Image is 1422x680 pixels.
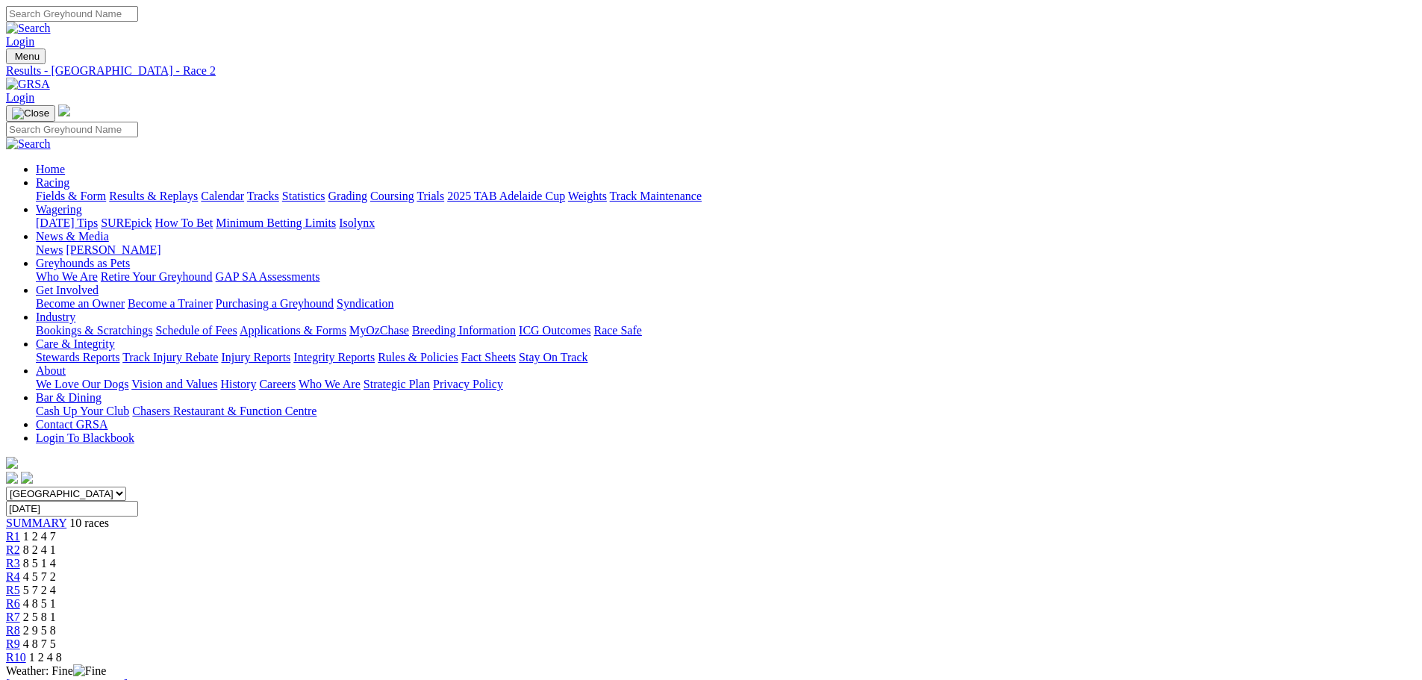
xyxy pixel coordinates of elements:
a: Fact Sheets [461,351,516,364]
div: Industry [36,324,1416,337]
a: Applications & Forms [240,324,346,337]
a: Syndication [337,297,393,310]
a: Become an Owner [36,297,125,310]
a: Login To Blackbook [36,431,134,444]
div: News & Media [36,243,1416,257]
img: logo-grsa-white.png [58,105,70,116]
button: Toggle navigation [6,49,46,64]
a: R1 [6,530,20,543]
a: Racing [36,176,69,189]
img: Search [6,22,51,35]
span: 4 8 5 1 [23,597,56,610]
div: Racing [36,190,1416,203]
img: Close [12,107,49,119]
a: R4 [6,570,20,583]
a: GAP SA Assessments [216,270,320,283]
div: Wagering [36,216,1416,230]
a: Calendar [201,190,244,202]
img: Search [6,137,51,151]
a: Track Injury Rebate [122,351,218,364]
div: About [36,378,1416,391]
a: Minimum Betting Limits [216,216,336,229]
a: Breeding Information [412,324,516,337]
a: Fields & Form [36,190,106,202]
a: Injury Reports [221,351,290,364]
a: Grading [328,190,367,202]
a: Industry [36,311,75,323]
a: Become a Trainer [128,297,213,310]
a: About [36,364,66,377]
a: Results - [GEOGRAPHIC_DATA] - Race 2 [6,64,1416,78]
a: News & Media [36,230,109,243]
a: [DATE] Tips [36,216,98,229]
a: Tracks [247,190,279,202]
a: Careers [259,378,296,390]
input: Select date [6,501,138,517]
a: Stay On Track [519,351,587,364]
a: MyOzChase [349,324,409,337]
a: Bookings & Scratchings [36,324,152,337]
a: R9 [6,637,20,650]
a: Privacy Policy [433,378,503,390]
a: History [220,378,256,390]
div: Care & Integrity [36,351,1416,364]
img: twitter.svg [21,472,33,484]
span: R6 [6,597,20,610]
a: Coursing [370,190,414,202]
img: GRSA [6,78,50,91]
a: Rules & Policies [378,351,458,364]
a: Results & Replays [109,190,198,202]
a: We Love Our Dogs [36,378,128,390]
span: R3 [6,557,20,570]
a: ICG Outcomes [519,324,590,337]
span: 4 5 7 2 [23,570,56,583]
span: Menu [15,51,40,62]
span: 10 races [69,517,109,529]
a: Wagering [36,203,82,216]
div: Greyhounds as Pets [36,270,1416,284]
a: R5 [6,584,20,596]
span: 8 5 1 4 [23,557,56,570]
img: Fine [73,664,106,678]
a: Stewards Reports [36,351,119,364]
span: 1 2 4 7 [23,530,56,543]
a: Purchasing a Greyhound [216,297,334,310]
a: SUMMARY [6,517,66,529]
a: Who We Are [299,378,361,390]
div: Get Involved [36,297,1416,311]
span: 2 9 5 8 [23,624,56,637]
a: News [36,243,63,256]
a: Race Safe [593,324,641,337]
a: How To Bet [155,216,213,229]
img: logo-grsa-white.png [6,457,18,469]
span: 4 8 7 5 [23,637,56,650]
a: Integrity Reports [293,351,375,364]
span: R8 [6,624,20,637]
span: 1 2 4 8 [29,651,62,664]
a: Schedule of Fees [155,324,237,337]
a: [PERSON_NAME] [66,243,160,256]
img: facebook.svg [6,472,18,484]
span: 2 5 8 1 [23,611,56,623]
a: Weights [568,190,607,202]
a: R7 [6,611,20,623]
button: Toggle navigation [6,105,55,122]
a: Strategic Plan [364,378,430,390]
a: Isolynx [339,216,375,229]
a: 2025 TAB Adelaide Cup [447,190,565,202]
a: Login [6,91,34,104]
a: Who We Are [36,270,98,283]
a: Bar & Dining [36,391,102,404]
a: Get Involved [36,284,99,296]
span: 8 2 4 1 [23,543,56,556]
div: Bar & Dining [36,405,1416,418]
span: R10 [6,651,26,664]
span: 5 7 2 4 [23,584,56,596]
a: R2 [6,543,20,556]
